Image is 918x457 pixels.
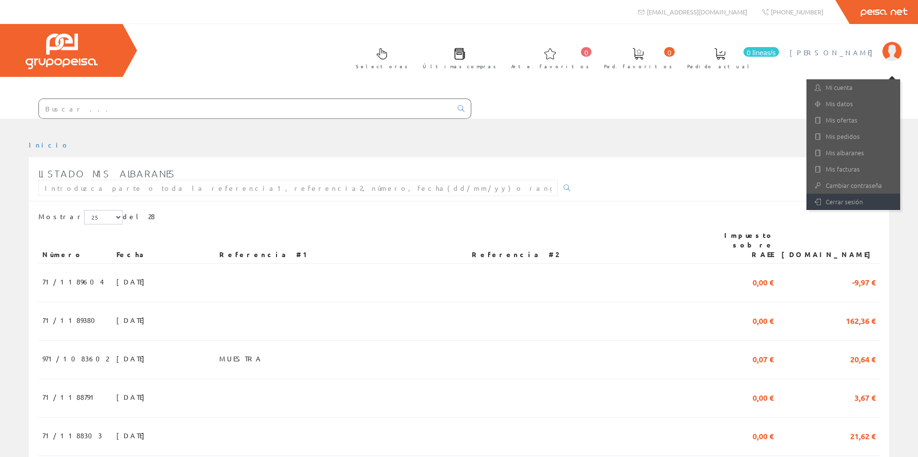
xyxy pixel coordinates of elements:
img: Grupo Peisa [25,34,98,69]
font: Cerrar sesión [826,197,863,206]
font: -9,97 € [852,277,876,287]
font: Mis pedidos [826,132,860,141]
font: Mis ofertas [826,115,857,124]
font: 0 [584,49,588,57]
font: 21,62 € [850,431,876,441]
font: 971/1083602 [42,354,109,363]
font: 0,00 € [753,431,774,441]
font: Mis albaranes [826,148,864,157]
font: [DATE] [116,393,150,401]
a: Selectores [346,40,413,75]
a: Mis facturas [806,161,900,177]
font: Fecha [116,250,148,259]
font: 3,67 € [855,393,876,403]
a: [PERSON_NAME] [790,40,902,49]
font: 0,00 € [753,393,774,403]
font: 71/1189604 [42,277,104,286]
font: [DATE] [116,316,150,324]
font: [DATE] [116,277,150,286]
input: Introduzca parte o toda la referencia1, referencia2, número, fecha(dd/mm/yy) o rango de fechas(dd... [38,180,558,196]
font: 71/1189380 [42,316,101,324]
a: Mis pedidos [806,128,900,145]
a: Últimas compras [413,40,501,75]
font: [DOMAIN_NAME] [781,250,876,259]
font: [PERSON_NAME] [790,48,878,57]
a: Mis albaranes [806,145,900,161]
a: Mi cuenta [806,79,900,96]
font: Mis datos [826,99,853,108]
font: 71/1188791 [42,393,98,401]
font: 0 [667,49,671,57]
select: Mostrar [84,210,123,224]
font: Número [42,250,83,259]
a: Cambiar contraseña [806,177,900,194]
font: MUESTRA [219,354,263,363]
font: Referencia #1 [219,250,312,259]
a: Mis datos [806,96,900,112]
font: [DATE] [116,354,150,363]
font: Referencia #2 [472,250,558,259]
font: Listado mis albaranes [38,168,176,179]
font: Últimas compras [423,62,496,70]
font: [PHONE_NUMBER] [771,8,823,16]
font: 162,36 € [846,316,876,326]
font: Impuesto sobre RAEE [724,231,774,259]
font: Mis facturas [826,164,860,173]
font: del 28 [123,212,155,221]
font: 71/1188303 [42,431,102,440]
a: Cerrar sesión [806,194,900,210]
font: 0,00 € [753,277,774,287]
font: [EMAIL_ADDRESS][DOMAIN_NAME] [647,8,747,16]
font: 20,64 € [850,354,876,364]
font: 0,07 € [753,354,774,364]
font: Cambiar contraseña [826,181,882,190]
a: Mis ofertas [806,112,900,128]
font: [DATE] [116,431,150,440]
input: Buscar ... [39,99,452,118]
font: Selectores [356,62,408,70]
font: 0,00 € [753,316,774,326]
font: Mostrar [38,212,84,221]
font: Arte. favoritos [511,62,589,70]
font: 0 líneas/s [747,49,776,57]
font: Pedido actual [687,62,753,70]
font: Ped. favoritos [604,62,672,70]
a: Inicio [29,140,70,149]
font: Mi cuenta [826,83,853,92]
